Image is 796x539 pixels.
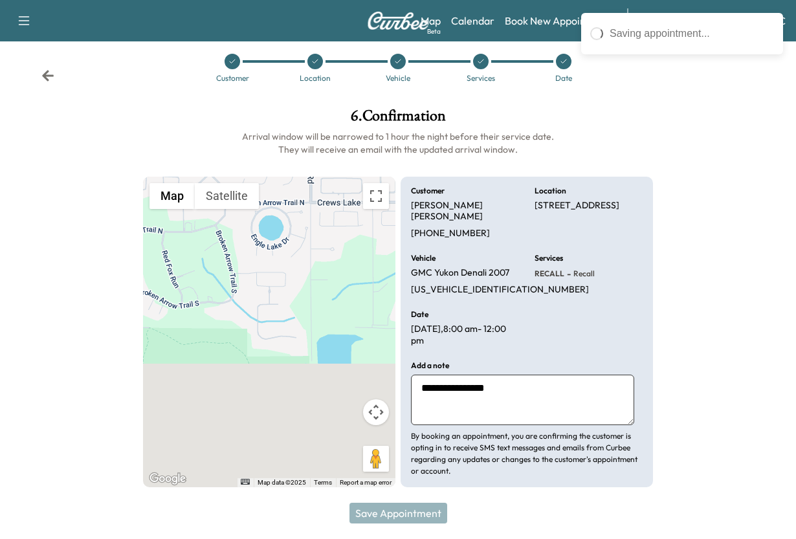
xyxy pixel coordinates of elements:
[535,269,564,279] span: RECALL
[146,470,189,487] img: Google
[363,399,389,425] button: Map camera controls
[535,254,563,262] h6: Services
[143,130,653,156] h6: Arrival window will be narrowed to 1 hour the night before their service date. They will receive ...
[216,74,249,82] div: Customer
[535,187,566,195] h6: Location
[241,479,250,485] button: Keyboard shortcuts
[41,69,54,82] div: Back
[411,362,449,369] h6: Add a note
[363,183,389,209] button: Toggle fullscreen view
[467,74,495,82] div: Services
[411,430,643,477] p: By booking an appointment, you are confirming the customer is opting in to receive SMS text messa...
[610,26,774,41] div: Saving appointment...
[143,108,653,130] h1: 6 . Confirmation
[258,479,306,486] span: Map data ©2025
[411,200,519,223] p: [PERSON_NAME] [PERSON_NAME]
[451,13,494,28] a: Calendar
[367,12,429,30] img: Curbee Logo
[411,324,519,346] p: [DATE] , 8:00 am - 12:00 pm
[427,27,441,36] div: Beta
[300,74,331,82] div: Location
[411,254,436,262] h6: Vehicle
[555,74,572,82] div: Date
[535,200,619,212] p: [STREET_ADDRESS]
[314,479,332,486] a: Terms (opens in new tab)
[146,470,189,487] a: Open this area in Google Maps (opens a new window)
[411,187,445,195] h6: Customer
[564,267,571,280] span: -
[411,267,509,279] p: GMC Yukon Denali 2007
[571,269,595,279] span: Recall
[505,13,614,28] a: Book New Appointment
[411,311,428,318] h6: Date
[195,183,259,209] button: Show satellite imagery
[421,13,441,28] a: MapBeta
[149,183,195,209] button: Show street map
[411,228,490,239] p: [PHONE_NUMBER]
[411,284,589,296] p: [US_VEHICLE_IDENTIFICATION_NUMBER]
[340,479,392,486] a: Report a map error
[363,446,389,472] button: Drag Pegman onto the map to open Street View
[386,74,410,82] div: Vehicle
